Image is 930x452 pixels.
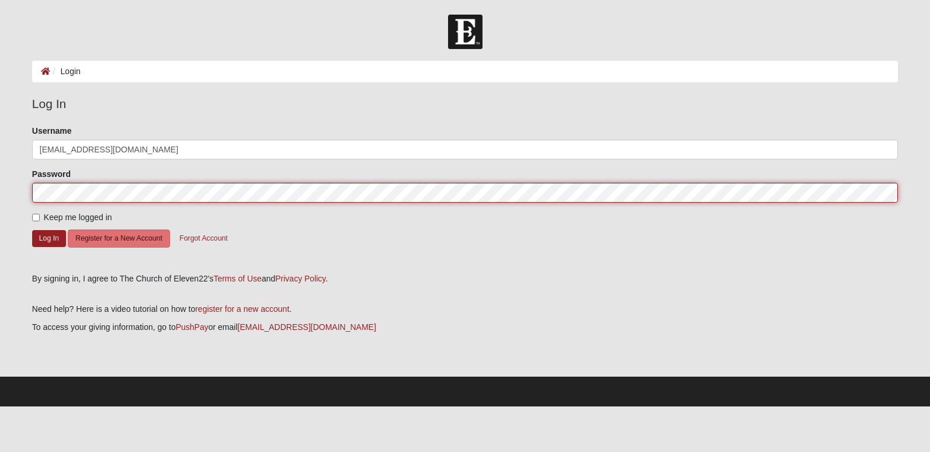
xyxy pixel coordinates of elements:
a: PushPay [176,322,209,332]
button: Register for a New Account [68,230,169,248]
p: Need help? Here is a video tutorial on how to . [32,303,898,315]
p: To access your giving information, go to or email [32,321,898,333]
label: Password [32,168,71,180]
li: Login [50,65,81,78]
input: Keep me logged in [32,214,40,221]
span: Keep me logged in [44,213,112,222]
label: Username [32,125,72,137]
button: Forgot Account [172,230,235,248]
img: Church of Eleven22 Logo [448,15,483,49]
div: By signing in, I agree to The Church of Eleven22's and . [32,273,898,285]
button: Log In [32,230,66,247]
legend: Log In [32,95,898,113]
a: Terms of Use [213,274,261,283]
a: register for a new account [195,304,289,314]
a: [EMAIL_ADDRESS][DOMAIN_NAME] [238,322,376,332]
a: Privacy Policy [275,274,325,283]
